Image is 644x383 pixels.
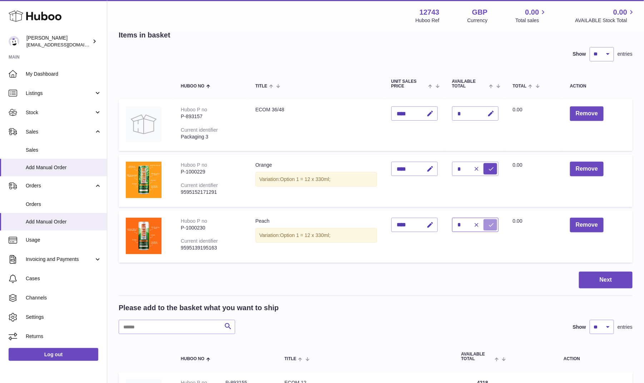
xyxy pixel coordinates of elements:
span: Invoicing and Payments [26,256,94,263]
button: Remove [570,106,604,121]
img: ECOM 36/48 [126,106,162,142]
th: Action [511,345,633,368]
span: 0.00 [525,7,539,17]
span: AVAILABLE Total [452,79,487,89]
span: Returns [26,333,101,340]
span: Orders [26,201,101,208]
div: P-893157 [181,113,241,120]
img: Orange [126,162,162,198]
div: Current identifier [181,182,218,188]
span: Title [284,357,296,361]
div: 9595139195163 [181,245,241,251]
span: My Dashboard [26,71,101,77]
span: AVAILABLE Total [461,352,493,361]
td: Peach [248,211,384,263]
span: Settings [26,314,101,321]
span: 0.00 [513,107,522,112]
div: Huboo P no [181,107,207,112]
a: 0.00 AVAILABLE Stock Total [575,7,635,24]
span: entries [618,324,633,331]
div: Variation: [256,228,377,243]
span: Orders [26,182,94,189]
div: [PERSON_NAME] [26,35,91,48]
div: Huboo P no [181,162,207,168]
div: P-1000229 [181,168,241,175]
span: 0.00 [513,162,522,168]
span: Total sales [515,17,547,24]
h2: Please add to the basket what you want to ship [119,303,279,313]
label: Show [573,324,586,331]
span: Sales [26,128,94,135]
span: Unit Sales Price [391,79,427,89]
span: Option 1 = 12 x 330ml; [280,232,331,238]
span: AVAILABLE Stock Total [575,17,635,24]
label: Show [573,51,586,57]
strong: GBP [472,7,487,17]
a: Log out [9,348,98,361]
h2: Items in basket [119,30,170,40]
button: Remove [570,218,604,232]
span: Option 1 = 12 x 330ml; [280,176,331,182]
div: Variation: [256,172,377,187]
span: Add Manual Order [26,218,101,225]
div: Current identifier [181,238,218,244]
span: Sales [26,147,101,153]
img: al@vital-drinks.co.uk [9,36,19,47]
button: Remove [570,162,604,176]
button: Next [579,272,633,288]
span: 0.00 [513,218,522,224]
div: Huboo P no [181,218,207,224]
div: Packaging 3 [181,133,241,140]
div: P-1000230 [181,225,241,231]
span: Usage [26,237,101,243]
span: Listings [26,90,94,97]
div: Action [570,84,625,89]
div: Current identifier [181,127,218,133]
div: Huboo Ref [416,17,440,24]
img: Peach [126,218,162,254]
span: [EMAIL_ADDRESS][DOMAIN_NAME] [26,42,105,47]
span: Huboo no [181,84,204,89]
td: ECOM 36/48 [248,99,384,151]
span: Cases [26,275,101,282]
span: 0.00 [613,7,627,17]
span: entries [618,51,633,57]
span: Channels [26,294,101,301]
td: Orange [248,155,384,207]
strong: 12743 [420,7,440,17]
div: Currency [467,17,488,24]
span: Add Manual Order [26,164,101,171]
span: Total [513,84,527,89]
span: Stock [26,109,94,116]
span: Huboo no [181,357,204,361]
div: 9595152171291 [181,189,241,196]
span: Title [256,84,267,89]
a: 0.00 Total sales [515,7,547,24]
